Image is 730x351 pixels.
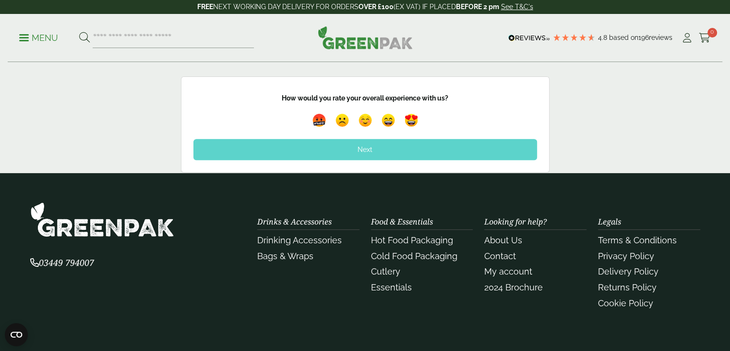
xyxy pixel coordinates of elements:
a: Essentials [371,282,412,292]
p: Menu [19,32,58,44]
span: 03449 794007 [30,257,94,268]
a: Delivery Policy [598,266,658,276]
strong: BEFORE 2 pm [456,3,499,11]
img: GreenPak Supplies [30,202,174,237]
span: 0 [707,28,717,38]
button: Open CMP widget [5,323,28,346]
a: Menu [19,32,58,42]
div: 4.79 Stars [552,33,596,42]
strong: OVER £100 [359,3,394,11]
a: 0 [699,31,711,45]
a: Privacy Policy [598,251,654,261]
a: Bags & Wraps [257,251,313,261]
a: See T&C's [501,3,533,11]
a: My account [484,266,532,276]
div: Next [193,139,537,160]
a: Terms & Conditions [598,235,677,245]
a: About Us [484,235,522,245]
img: emoji [356,111,374,129]
a: 03449 794007 [30,259,94,268]
i: Cart [699,33,711,43]
a: Returns Policy [598,282,657,292]
span: Based on [609,34,638,41]
a: 2024 Brochure [484,282,543,292]
img: emoji [402,111,420,129]
a: Cookie Policy [598,298,653,308]
i: My Account [681,33,693,43]
a: Cold Food Packaging [371,251,457,261]
img: emoji [379,111,397,129]
span: 4.8 [598,34,609,41]
a: Contact [484,251,516,261]
img: emoji [333,111,351,129]
a: Cutlery [371,266,400,276]
img: emoji [310,111,328,129]
a: Hot Food Packaging [371,235,453,245]
span: 196 [638,34,649,41]
span: reviews [649,34,672,41]
img: REVIEWS.io [508,35,550,41]
img: GreenPak Supplies [318,26,413,49]
strong: FREE [197,3,213,11]
a: Drinking Accessories [257,235,342,245]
